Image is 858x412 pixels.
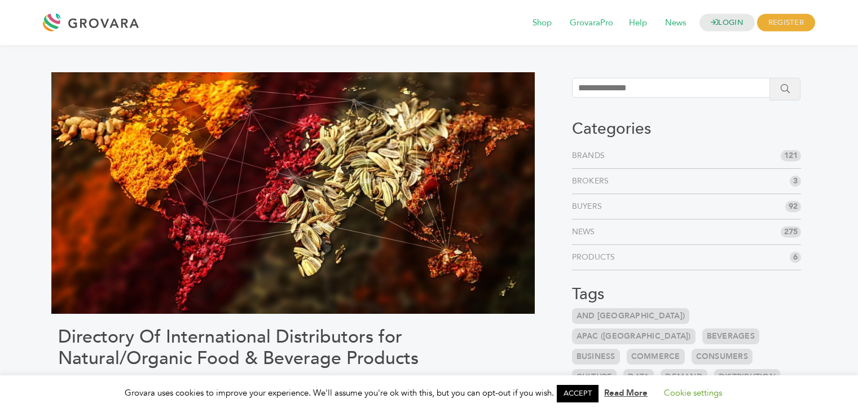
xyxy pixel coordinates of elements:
span: Shop [525,12,560,34]
h1: Directory Of International Distributors for Natural/Organic Food & Beverage Products [58,326,528,370]
span: REGISTER [757,14,815,32]
a: Distribution [714,369,780,385]
a: Demand [661,369,707,385]
a: Products [572,252,620,263]
a: Business [572,349,620,365]
a: Read More [604,387,648,398]
span: 92 [785,201,801,212]
a: News [572,226,600,238]
a: Commerce [627,349,685,365]
span: Grovara uses cookies to improve your experience. We'll assume you're ok with this, but you can op... [125,387,733,398]
a: APAC ([GEOGRAPHIC_DATA]) [572,328,696,344]
span: News [657,12,694,34]
a: ACCEPT [557,385,599,402]
a: Help [621,17,655,29]
a: GrovaraPro [562,17,621,29]
a: Culture [572,369,617,385]
span: Help [621,12,655,34]
a: Shop [525,17,560,29]
span: GrovaraPro [562,12,621,34]
a: Data [623,369,654,385]
h3: Categories [572,120,801,139]
a: Brokers [572,176,614,187]
span: 275 [781,226,801,238]
a: Buyers [572,201,607,212]
a: Cookie settings [664,387,722,398]
span: 6 [790,252,801,263]
a: Consumers [692,349,753,365]
h3: Tags [572,285,801,304]
a: Brands [572,150,610,161]
a: and [GEOGRAPHIC_DATA]) [572,308,690,324]
span: 121 [781,150,801,161]
a: News [657,17,694,29]
a: LOGIN [699,14,755,32]
a: Beverages [702,328,759,344]
span: 3 [790,176,801,187]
